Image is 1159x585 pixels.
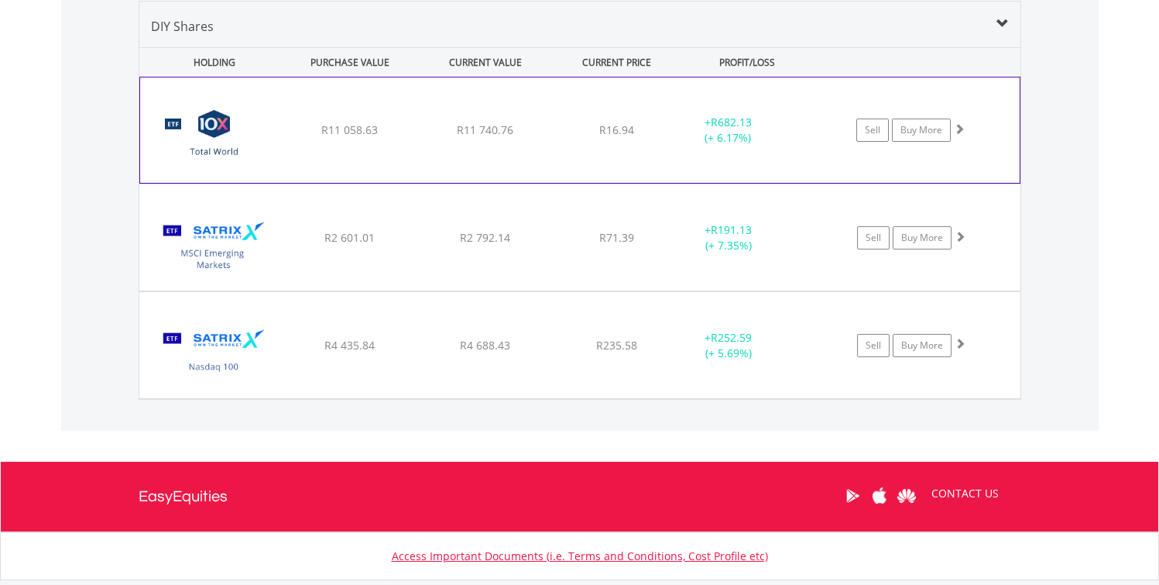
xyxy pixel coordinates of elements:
span: R252.59 [711,330,752,345]
a: Access Important Documents (i.e. Terms and Conditions, Cost Profile etc) [392,549,768,563]
div: CURRENT PRICE [554,48,677,77]
span: R71.39 [599,230,634,245]
a: Google Play [839,472,866,520]
span: R2 601.01 [324,230,375,245]
div: + (+ 6.17%) [670,115,786,146]
a: Buy More [892,119,951,142]
span: R2 792.14 [460,230,510,245]
div: PURCHASE VALUE [284,48,417,77]
span: R16.94 [599,122,634,137]
span: R4 435.84 [324,338,375,353]
div: HOLDING [140,48,281,77]
span: R682.13 [711,115,752,129]
a: Sell [857,226,890,249]
span: DIY Shares [151,18,214,35]
span: R11 740.76 [457,122,513,137]
img: TFSA.STXEMG.png [147,204,280,287]
a: Buy More [893,334,952,357]
span: R11 058.63 [321,122,378,137]
div: + (+ 5.69%) [670,330,787,361]
div: + (+ 7.35%) [670,222,787,253]
img: TFSA.STXNDQ.png [147,311,280,394]
span: R191.13 [711,222,752,237]
img: TFSA.GLOBAL.png [148,97,281,179]
a: CONTACT US [921,472,1010,515]
span: R4 688.43 [460,338,510,353]
a: Buy More [893,226,952,249]
a: Sell [857,334,890,357]
div: PROFIT/LOSS [681,48,814,77]
a: EasyEquities [139,462,228,532]
div: CURRENT VALUE [420,48,552,77]
span: R235.58 [596,338,637,353]
a: Sell [856,119,889,142]
a: Huawei [893,472,921,520]
a: Apple [866,472,893,520]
